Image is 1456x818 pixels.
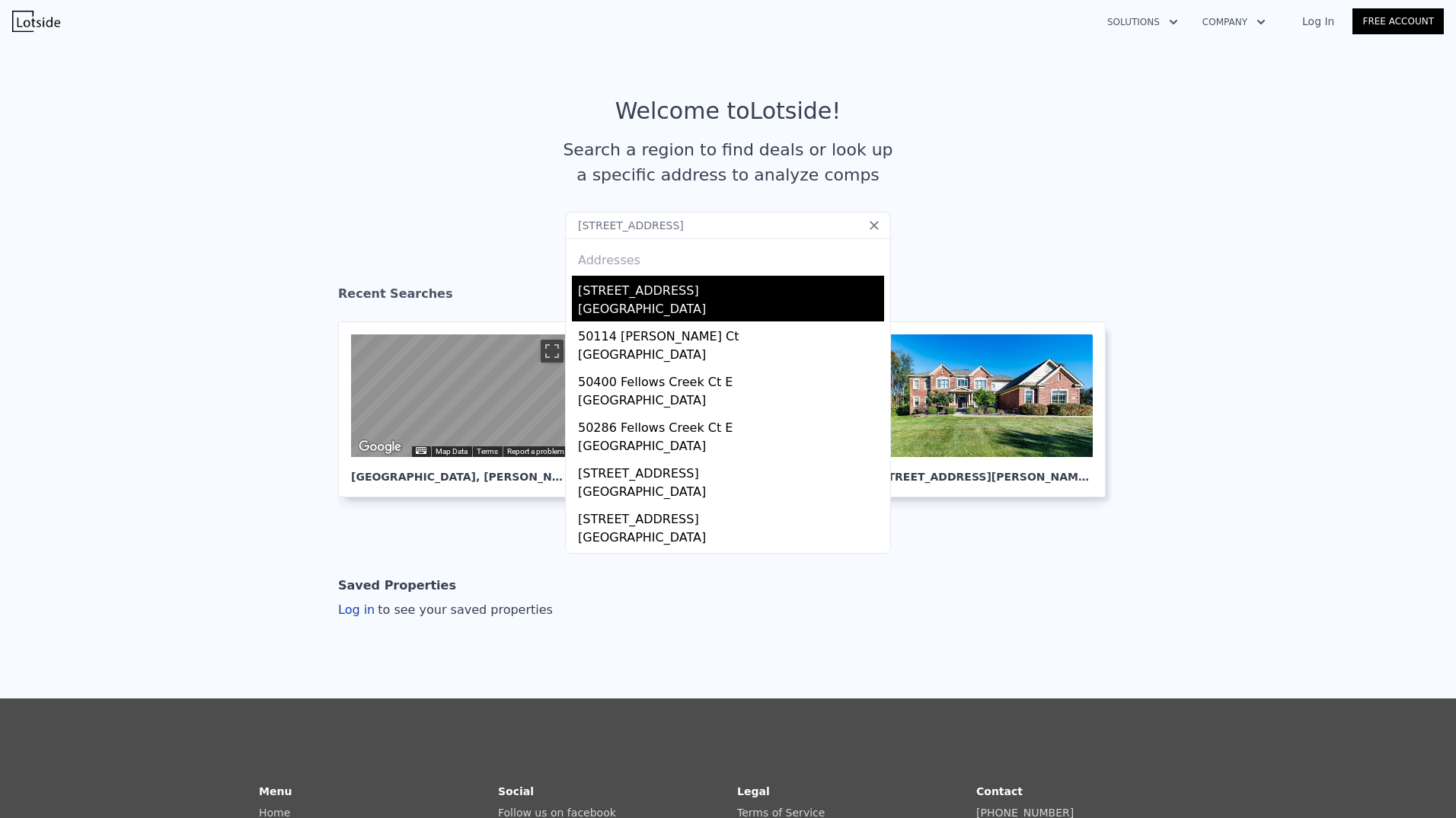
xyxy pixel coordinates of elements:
strong: Contact [976,785,1023,797]
div: Map [351,334,569,457]
div: [GEOGRAPHIC_DATA] , [PERSON_NAME][GEOGRAPHIC_DATA] [351,457,569,484]
div: Welcome to Lotside ! [615,97,841,125]
img: Google [355,437,405,457]
div: Saved Properties [338,570,456,601]
a: Open this area in Google Maps (opens a new window) [355,437,405,457]
div: Recent Searches [338,273,1118,321]
button: Company [1190,8,1278,36]
strong: Social [498,785,534,797]
button: Toggle fullscreen view [541,340,564,363]
div: [GEOGRAPHIC_DATA] [578,529,884,550]
a: Log In [1284,14,1352,29]
div: 50400 Fellows Creek Ct E [578,367,884,391]
button: Solutions [1095,8,1190,36]
div: Addresses [572,239,884,276]
a: Terms (opens in new tab) [477,447,498,455]
img: Lotside [12,11,60,32]
div: Search a region to find deals or look up a specific address to analyze comps [557,137,899,187]
div: 50114 [PERSON_NAME] Ct [578,321,884,346]
div: [GEOGRAPHIC_DATA] [578,391,884,413]
strong: Menu [259,785,292,797]
div: [STREET_ADDRESS] [578,276,884,300]
button: Keyboard shortcuts [416,447,426,454]
div: Log in [338,601,553,619]
div: Street View [351,334,569,457]
div: [GEOGRAPHIC_DATA] [578,437,884,459]
span: to see your saved properties [375,602,553,617]
div: [GEOGRAPHIC_DATA] [578,346,884,367]
div: [STREET_ADDRESS] [578,550,884,574]
div: [GEOGRAPHIC_DATA] [578,300,884,321]
a: Report a problem [507,447,564,455]
div: [STREET_ADDRESS] [578,459,884,483]
div: [GEOGRAPHIC_DATA] [578,483,884,504]
a: Free Account [1352,8,1444,34]
div: [STREET_ADDRESS][PERSON_NAME] , [GEOGRAPHIC_DATA] [875,457,1093,484]
div: 50286 Fellows Creek Ct E [578,413,884,437]
button: Map Data [436,446,468,457]
div: [STREET_ADDRESS] [578,504,884,529]
a: Map [GEOGRAPHIC_DATA], [PERSON_NAME][GEOGRAPHIC_DATA] [338,321,594,497]
input: Search an address or region... [565,212,891,239]
a: [STREET_ADDRESS][PERSON_NAME], [GEOGRAPHIC_DATA] [862,321,1118,497]
strong: Legal [737,785,770,797]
